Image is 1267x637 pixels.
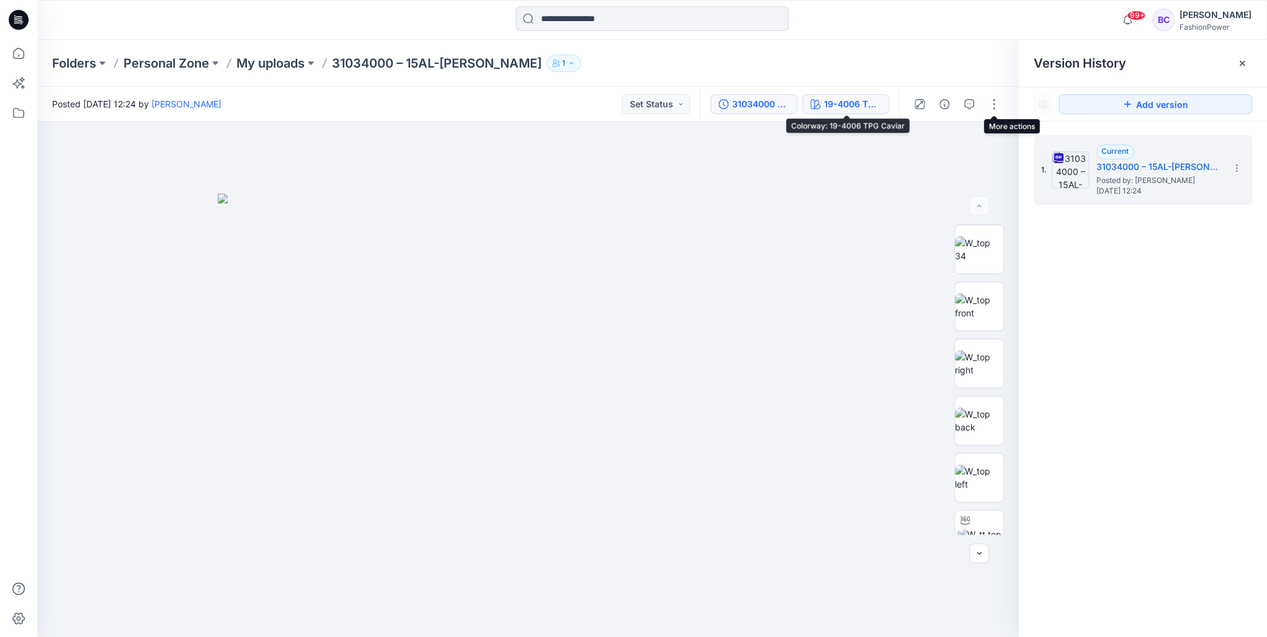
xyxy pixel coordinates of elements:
img: W_top right [955,350,1003,376]
img: W_top front [955,293,1003,319]
button: 19-4006 TPG Caviar [802,94,889,114]
span: Posted [DATE] 12:24 by [52,97,222,110]
a: Personal Zone [123,55,209,72]
h5: 31034000 – 15AL-Molly [1096,159,1220,174]
button: 1 [547,55,581,72]
a: Folders [52,55,96,72]
img: W_tt top [957,528,1001,541]
button: Details [934,94,954,114]
div: [PERSON_NAME] [1180,7,1251,22]
span: [DATE] 12:24 [1096,187,1220,195]
div: 19-4006 TPG Caviar [824,97,881,111]
span: Posted by: Bibi Castelijns [1096,174,1220,187]
p: 31034000 – 15AL-[PERSON_NAME] [332,55,542,72]
span: Current [1101,146,1129,156]
button: Show Hidden Versions [1034,94,1054,114]
a: My uploads [236,55,305,72]
img: 31034000 – 15AL-Molly [1052,151,1089,189]
div: 31034000 – 15AL-Molly [732,97,789,111]
img: W_top back [955,408,1003,434]
button: Close [1237,58,1247,68]
button: 31034000 – 15AL-[PERSON_NAME] [710,94,797,114]
div: FashionPower [1180,22,1251,32]
p: 1 [562,56,565,70]
a: [PERSON_NAME] [151,99,222,109]
span: 99+ [1127,11,1145,20]
button: Add version [1059,94,1252,114]
div: BC [1152,9,1175,31]
span: 1. [1041,164,1047,176]
span: Version History [1034,56,1126,71]
img: W_top 34 [955,236,1003,262]
img: W_top left [955,465,1003,491]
